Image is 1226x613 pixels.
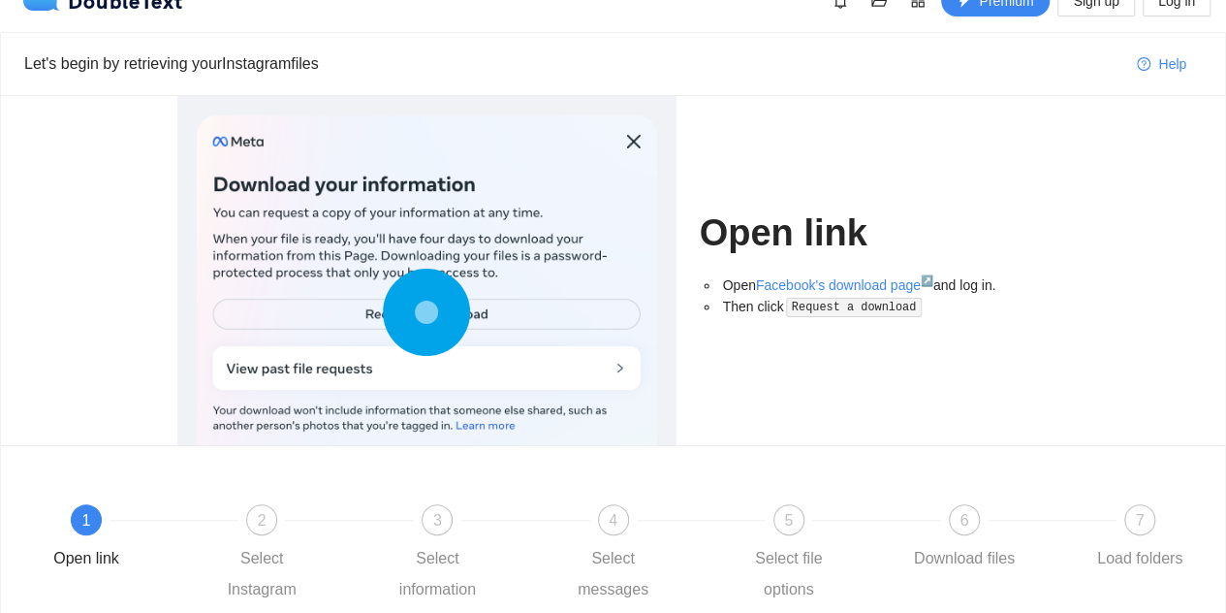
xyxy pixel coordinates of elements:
[433,512,442,529] span: 3
[719,274,1050,296] li: Open and log in.
[1136,512,1145,529] span: 7
[959,512,968,529] span: 6
[381,543,493,605] div: Select information
[557,543,670,605] div: Select messages
[733,543,845,605] div: Select file options
[258,512,267,529] span: 2
[733,504,908,605] div: 5Select file options
[82,512,91,529] span: 1
[30,504,205,574] div: 1Open link
[609,512,617,529] span: 4
[1097,543,1182,574] div: Load folders
[24,51,1121,76] div: Let's begin by retrieving your Instagram files
[53,543,119,574] div: Open link
[1158,53,1186,75] span: Help
[557,504,733,605] div: 4Select messages
[381,504,556,605] div: 3Select information
[756,277,933,293] a: Facebook's download page↗
[784,512,793,529] span: 5
[786,298,922,317] code: Request a download
[921,274,933,286] sup: ↗
[700,210,1050,256] h1: Open link
[908,504,1084,574] div: 6Download files
[205,504,381,605] div: 2Select Instagram
[914,543,1015,574] div: Download files
[719,296,1050,318] li: Then click
[205,543,318,605] div: Select Instagram
[1121,48,1202,80] button: question-circleHelp
[1137,57,1150,73] span: question-circle
[1084,504,1196,574] div: 7Load folders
